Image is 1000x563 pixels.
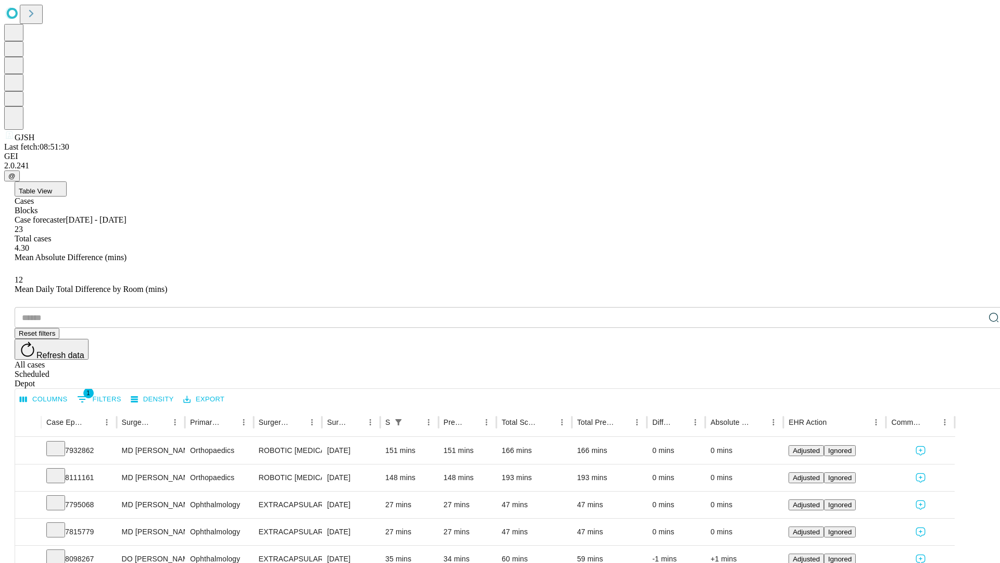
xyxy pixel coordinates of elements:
[789,418,827,426] div: EHR Action
[577,418,615,426] div: Total Predicted Duration
[363,415,378,430] button: Menu
[259,519,317,545] div: EXTRACAPSULAR CATARACT REMOVAL WITH [MEDICAL_DATA]
[46,437,111,464] div: 7932862
[710,418,751,426] div: Absolute Difference
[444,437,492,464] div: 151 mins
[710,519,778,545] div: 0 mins
[20,469,36,487] button: Expand
[305,415,319,430] button: Menu
[19,187,52,195] span: Table View
[577,492,642,518] div: 47 mins
[710,437,778,464] div: 0 mins
[36,351,84,360] span: Refresh data
[15,225,23,234] span: 23
[444,418,464,426] div: Predicted In Room Duration
[74,391,124,408] button: Show filters
[66,215,126,224] span: [DATE] - [DATE]
[444,492,492,518] div: 27 mins
[385,464,433,491] div: 148 mins
[290,415,305,430] button: Sort
[4,170,20,181] button: @
[577,437,642,464] div: 166 mins
[259,437,317,464] div: ROBOTIC [MEDICAL_DATA] KNEE TOTAL
[19,329,55,337] span: Reset filters
[85,415,99,430] button: Sort
[128,391,177,408] button: Density
[385,418,390,426] div: Scheduled In Room Duration
[615,415,630,430] button: Sort
[710,464,778,491] div: 0 mins
[15,339,89,360] button: Refresh data
[83,388,94,398] span: 1
[828,474,852,482] span: Ignored
[793,555,820,563] span: Adjusted
[828,555,852,563] span: Ignored
[752,415,766,430] button: Sort
[348,415,363,430] button: Sort
[766,415,781,430] button: Menu
[891,418,921,426] div: Comments
[824,499,856,510] button: Ignored
[20,496,36,515] button: Expand
[122,418,152,426] div: Surgeon Name
[327,418,347,426] div: Surgery Date
[15,253,127,262] span: Mean Absolute Difference (mins)
[479,415,494,430] button: Menu
[20,442,36,460] button: Expand
[259,418,289,426] div: Surgery Name
[15,275,23,284] span: 12
[793,447,820,455] span: Adjusted
[789,445,824,456] button: Adjusted
[46,519,111,545] div: 7815779
[46,464,111,491] div: 8111161
[15,285,167,293] span: Mean Daily Total Difference by Room (mins)
[190,437,248,464] div: Orthopaedics
[190,519,248,545] div: Ophthalmology
[828,447,852,455] span: Ignored
[4,161,996,170] div: 2.0.241
[789,527,824,537] button: Adjusted
[444,519,492,545] div: 27 mins
[122,437,180,464] div: MD [PERSON_NAME] [PERSON_NAME]
[828,528,852,536] span: Ignored
[327,492,375,518] div: [DATE]
[15,215,66,224] span: Case forecaster
[652,464,700,491] div: 0 mins
[391,415,406,430] button: Show filters
[222,415,236,430] button: Sort
[385,492,433,518] div: 27 mins
[15,328,59,339] button: Reset filters
[652,418,672,426] div: Difference
[190,418,220,426] div: Primary Service
[327,464,375,491] div: [DATE]
[923,415,938,430] button: Sort
[122,492,180,518] div: MD [PERSON_NAME]
[153,415,168,430] button: Sort
[327,437,375,464] div: [DATE]
[15,234,51,243] span: Total cases
[502,492,567,518] div: 47 mins
[793,528,820,536] span: Adjusted
[652,519,700,545] div: 0 mins
[15,243,29,252] span: 4.30
[8,172,16,180] span: @
[789,472,824,483] button: Adjusted
[444,464,492,491] div: 148 mins
[99,415,114,430] button: Menu
[122,464,180,491] div: MD [PERSON_NAME] [PERSON_NAME]
[789,499,824,510] button: Adjusted
[938,415,952,430] button: Menu
[869,415,883,430] button: Menu
[190,492,248,518] div: Ophthalmology
[168,415,182,430] button: Menu
[824,472,856,483] button: Ignored
[630,415,644,430] button: Menu
[4,152,996,161] div: GEI
[673,415,688,430] button: Sort
[190,464,248,491] div: Orthopaedics
[407,415,421,430] button: Sort
[502,437,567,464] div: 166 mins
[824,527,856,537] button: Ignored
[15,133,34,142] span: GJSH
[327,519,375,545] div: [DATE]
